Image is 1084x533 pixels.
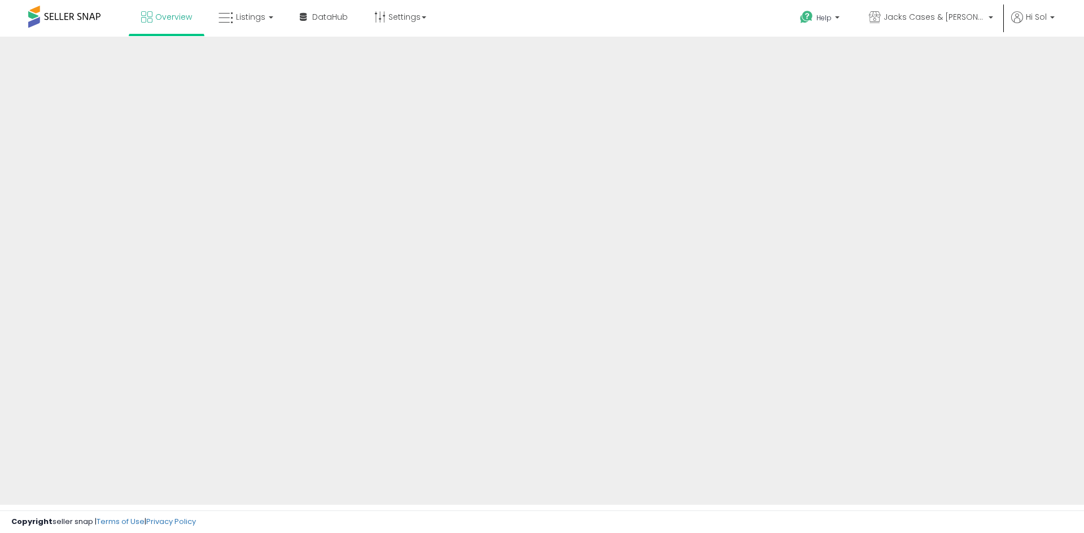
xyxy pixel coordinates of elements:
span: Overview [155,11,192,23]
span: Help [816,13,832,23]
span: DataHub [312,11,348,23]
a: Help [791,2,851,37]
span: Listings [236,11,265,23]
span: Jacks Cases & [PERSON_NAME]'s Closet [884,11,985,23]
span: Hi Sol [1026,11,1047,23]
i: Get Help [799,10,814,24]
a: Hi Sol [1011,11,1055,37]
